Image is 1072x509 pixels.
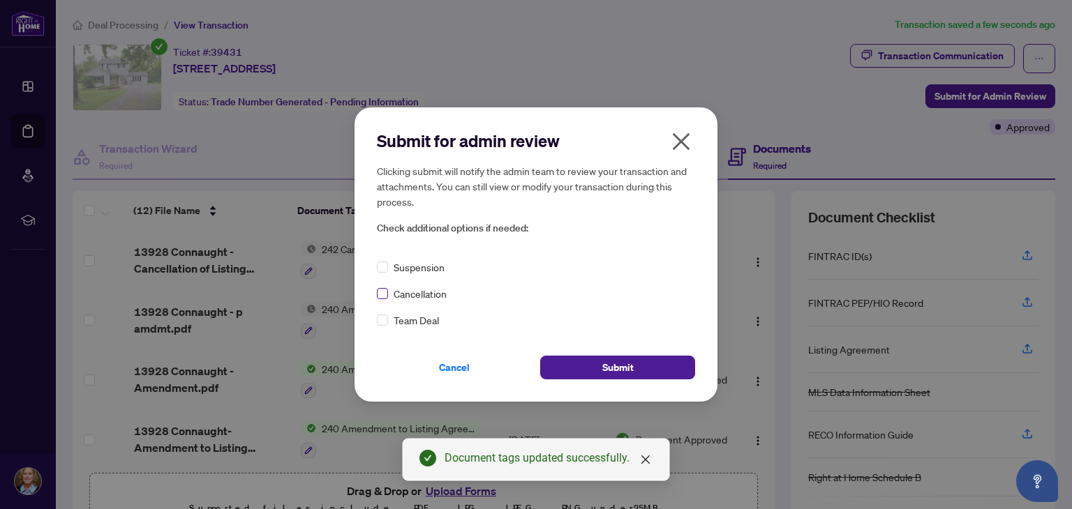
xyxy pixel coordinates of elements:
[419,450,436,466] span: check-circle
[638,452,653,467] a: Close
[640,454,651,465] span: close
[394,312,439,328] span: Team Deal
[394,259,445,275] span: Suspension
[445,450,653,466] div: Document tags updated successfully.
[540,356,695,379] button: Submit
[377,356,532,379] button: Cancel
[394,286,447,301] span: Cancellation
[377,130,695,152] h2: Submit for admin review
[1016,460,1058,502] button: Open asap
[670,130,692,153] span: close
[377,163,695,209] h5: Clicking submit will notify the admin team to review your transaction and attachments. You can st...
[377,220,695,236] span: Check additional options if needed:
[439,356,470,379] span: Cancel
[602,356,634,379] span: Submit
